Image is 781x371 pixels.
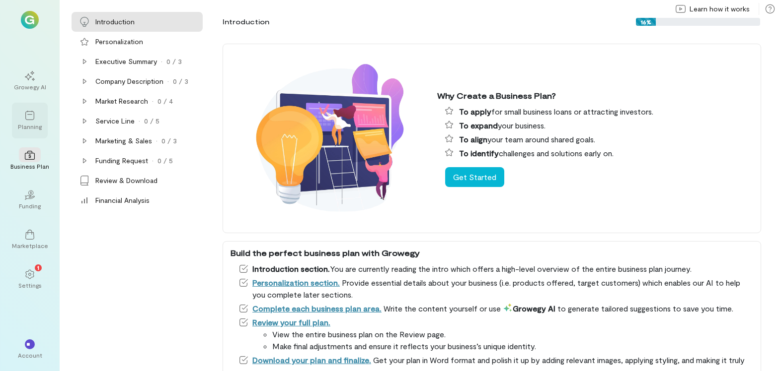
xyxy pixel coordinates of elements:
[238,277,753,301] li: Provide essential details about your business (i.e. products offered, target customers) which ena...
[18,281,42,289] div: Settings
[95,176,157,185] div: Review & Download
[437,90,753,102] div: Why Create a Business Plan?
[95,76,163,86] div: Company Description
[95,17,135,27] div: Introduction
[445,147,753,159] li: challenges and solutions early on.
[95,195,150,205] div: Financial Analysis
[252,264,330,273] span: Introduction section.
[37,263,39,272] span: 1
[223,17,269,27] div: Introduction
[238,303,753,314] li: Write the content yourself or use to generate tailored suggestions to save you time.
[10,162,49,170] div: Business Plan
[95,37,143,47] div: Personalization
[152,96,154,106] div: ·
[12,103,48,138] a: Planning
[144,116,159,126] div: 0 / 5
[445,133,753,145] li: your team around shared goals.
[12,242,48,249] div: Marketplace
[139,116,140,126] div: ·
[14,83,46,91] div: Growegy AI
[503,304,555,313] span: Growegy AI
[95,57,157,66] div: Executive Summary
[157,96,173,106] div: 0 / 4
[18,351,42,359] div: Account
[18,123,42,130] div: Planning
[459,134,487,144] span: To align
[95,156,148,166] div: Funding Request
[231,50,429,227] img: Why create a business plan
[252,317,330,327] a: Review your full plan.
[167,76,169,86] div: ·
[252,304,382,313] a: Complete each business plan area.
[445,106,753,118] li: for small business loans or attracting investors.
[95,116,135,126] div: Service Line
[152,156,154,166] div: ·
[252,278,340,287] a: Personalization section.
[231,247,753,259] div: Build the perfect business plan with Growegy
[12,63,48,99] a: Growegy AI
[238,263,753,275] li: You are currently reading the intro which offers a high-level overview of the entire business pla...
[95,96,148,106] div: Market Research
[445,167,504,187] button: Get Started
[12,222,48,257] a: Marketplace
[690,4,750,14] span: Learn how it works
[445,120,753,131] li: your business.
[157,156,173,166] div: 0 / 5
[161,57,162,66] div: ·
[272,340,753,352] li: Make final adjustments and ensure it reflects your business’s unique identity.
[12,142,48,178] a: Business Plan
[161,136,177,146] div: 0 / 3
[459,121,498,130] span: To expand
[459,148,499,158] span: To identify
[252,355,371,365] a: Download your plan and finalize.
[272,328,753,340] li: View the entire business plan on the Review page.
[12,261,48,297] a: Settings
[459,107,491,116] span: To apply
[19,202,41,210] div: Funding
[166,57,182,66] div: 0 / 3
[95,136,152,146] div: Marketing & Sales
[12,182,48,218] a: Funding
[156,136,157,146] div: ·
[173,76,188,86] div: 0 / 3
